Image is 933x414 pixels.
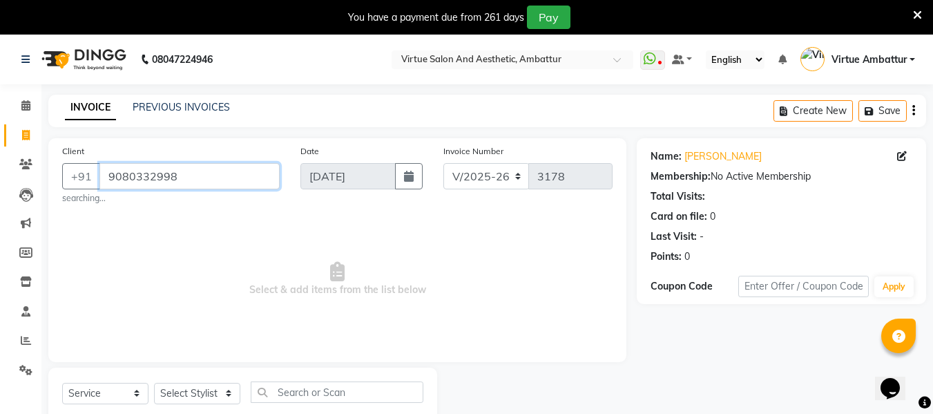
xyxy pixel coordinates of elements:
button: Apply [874,276,914,297]
img: logo [35,40,130,79]
div: You have a payment due from 261 days [348,10,524,25]
label: Invoice Number [443,145,503,158]
input: Enter Offer / Coupon Code [738,276,869,297]
a: INVOICE [65,95,116,120]
div: Coupon Code [651,279,738,294]
div: - [700,229,704,244]
b: 08047224946 [152,40,213,79]
iframe: chat widget [875,359,919,400]
button: Pay [527,6,570,29]
button: Create New [773,100,853,122]
button: +91 [62,163,101,189]
div: Points: [651,250,682,264]
small: searching... [62,192,280,205]
div: Membership: [651,169,711,184]
img: Virtue Ambattur [800,47,825,71]
input: Search or Scan [251,382,423,403]
span: Virtue Ambattur [831,53,907,67]
div: No Active Membership [651,169,912,184]
div: Last Visit: [651,229,697,244]
div: Name: [651,149,682,164]
a: [PERSON_NAME] [684,149,762,164]
div: Card on file: [651,209,707,224]
div: 0 [684,250,690,264]
label: Date [300,145,319,158]
input: Search by Name/Mobile/Email/Code [99,163,280,189]
div: Total Visits: [651,189,705,204]
button: Save [858,100,907,122]
label: Client [62,145,84,158]
a: PREVIOUS INVOICES [133,101,230,113]
span: Select & add items from the list below [62,210,613,348]
div: 0 [710,209,715,224]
